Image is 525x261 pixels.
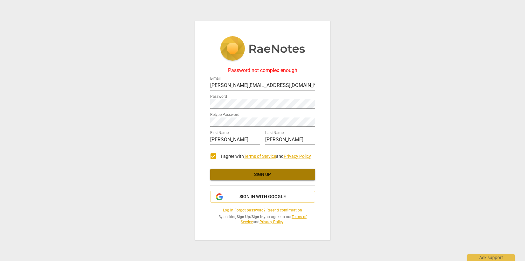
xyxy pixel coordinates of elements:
a: Privacy Policy [259,220,283,224]
a: Resend confirmation [266,208,302,212]
b: Sign In [252,215,264,219]
label: Last Name [265,131,284,135]
a: Log in [223,208,233,212]
span: Sign in with Google [239,194,286,200]
a: Terms of Service [241,215,307,224]
span: Sign up [215,171,310,178]
label: First Name [210,131,229,135]
a: Forgot password? [234,208,266,212]
span: I agree with and [221,154,311,159]
img: 5ac2273c67554f335776073100b6d88f.svg [220,36,305,62]
div: Password not complex enough [210,68,315,73]
div: Ask support [467,254,515,261]
a: Terms of Service [244,154,276,159]
label: E-mail [210,77,221,80]
label: Password [210,95,227,98]
b: Sign Up [237,215,250,219]
label: Retype Password [210,113,239,117]
span: | | [210,208,315,213]
button: Sign in with Google [210,191,315,203]
a: Privacy Policy [284,154,311,159]
span: By clicking / you agree to our and . [210,214,315,225]
button: Sign up [210,169,315,180]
